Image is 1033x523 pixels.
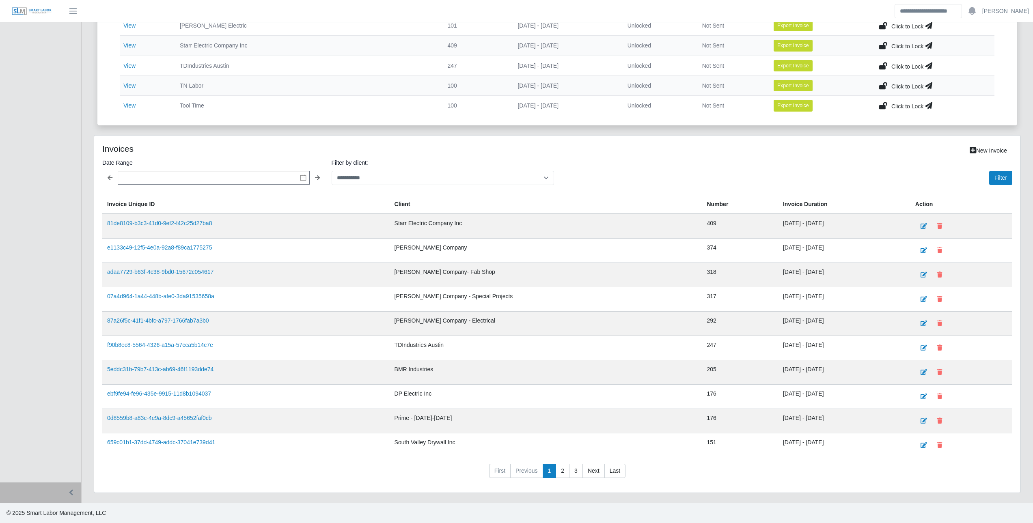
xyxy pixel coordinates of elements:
[778,263,910,287] td: [DATE] - [DATE]
[778,311,910,336] td: [DATE] - [DATE]
[702,360,778,384] td: 205
[891,43,923,50] span: Click to Lock
[778,238,910,263] td: [DATE] - [DATE]
[702,433,778,457] td: 151
[569,464,583,478] a: 3
[173,56,441,75] td: TDIndustries Austin
[107,390,211,397] a: ebf9fe94-fe96-435e-9915-11d8b1094037
[11,7,52,16] img: SLM Logo
[702,238,778,263] td: 374
[107,366,214,372] a: 5eddc31b-79b7-413c-ab69-46f1193dde74
[390,238,702,263] td: [PERSON_NAME] Company
[390,384,702,409] td: DP Electric Inc
[511,75,621,95] td: [DATE] - [DATE]
[778,287,910,311] td: [DATE] - [DATE]
[621,56,696,75] td: Unlocked
[702,263,778,287] td: 318
[964,144,1012,158] a: New Invoice
[778,384,910,409] td: [DATE] - [DATE]
[895,4,962,18] input: Search
[891,103,923,110] span: Click to Lock
[123,82,136,89] a: View
[891,63,923,70] span: Click to Lock
[778,433,910,457] td: [DATE] - [DATE]
[696,96,767,116] td: Not Sent
[543,464,556,478] a: 1
[102,144,474,154] h4: Invoices
[173,75,441,95] td: TN Labor
[702,409,778,433] td: 176
[511,36,621,56] td: [DATE] - [DATE]
[390,214,702,239] td: Starr Electric Company Inc
[511,56,621,75] td: [DATE] - [DATE]
[107,415,212,421] a: 0d8559b8-a83c-4e9a-8dc9-a45652faf0cb
[696,15,767,35] td: Not Sent
[173,15,441,35] td: [PERSON_NAME] Electric
[774,40,813,51] button: Export Invoice
[696,36,767,56] td: Not Sent
[173,96,441,116] td: Tool Time
[107,269,214,275] a: adaa7729-b63f-4c38-9bd0-15672c054617
[778,214,910,239] td: [DATE] - [DATE]
[774,20,813,31] button: Export Invoice
[102,158,325,168] label: Date Range
[390,195,702,214] th: Client
[556,464,569,478] a: 2
[123,42,136,49] a: View
[332,158,554,168] label: Filter by client:
[390,336,702,360] td: TDIndustries Austin
[696,56,767,75] td: Not Sent
[778,409,910,433] td: [DATE] - [DATE]
[107,439,215,446] a: 659c01b1-37dd-4749-addc-37041e739d41
[778,195,910,214] th: Invoice Duration
[982,7,1029,15] a: [PERSON_NAME]
[107,342,213,348] a: f90b8ec8-5564-4326-a15a-57cca5b14c7e
[107,317,209,324] a: 87a26f5c-41f1-4bfc-a797-1766fab7a3b0
[6,510,106,516] span: © 2025 Smart Labor Management, LLC
[390,287,702,311] td: [PERSON_NAME] Company - Special Projects
[702,214,778,239] td: 409
[107,293,214,299] a: 07a4d964-1a44-448b-afe0-3da91535658a
[441,75,511,95] td: 100
[910,195,1012,214] th: Action
[102,464,1012,485] nav: pagination
[621,15,696,35] td: Unlocked
[702,287,778,311] td: 317
[441,96,511,116] td: 100
[390,409,702,433] td: Prime - [DATE]-[DATE]
[989,171,1012,185] button: Filter
[696,75,767,95] td: Not Sent
[774,60,813,71] button: Export Invoice
[123,102,136,109] a: View
[702,311,778,336] td: 292
[621,36,696,56] td: Unlocked
[123,62,136,69] a: View
[441,36,511,56] td: 409
[702,336,778,360] td: 247
[702,195,778,214] th: Number
[173,36,441,56] td: Starr Electric Company Inc
[107,244,212,251] a: e1133c49-12f5-4e0a-92a8-f89ca1775275
[891,83,923,90] span: Click to Lock
[891,23,923,30] span: Click to Lock
[511,15,621,35] td: [DATE] - [DATE]
[702,384,778,409] td: 176
[774,100,813,111] button: Export Invoice
[390,311,702,336] td: [PERSON_NAME] Company - Electrical
[390,360,702,384] td: BMR Industries
[604,464,625,478] a: Last
[441,15,511,35] td: 101
[774,80,813,91] button: Export Invoice
[778,360,910,384] td: [DATE] - [DATE]
[390,263,702,287] td: [PERSON_NAME] Company- Fab Shop
[511,96,621,116] td: [DATE] - [DATE]
[778,336,910,360] td: [DATE] - [DATE]
[390,433,702,457] td: South Valley Drywall Inc
[123,22,136,29] a: View
[102,195,390,214] th: Invoice Unique ID
[582,464,605,478] a: Next
[107,220,212,226] a: 81de8109-b3c3-41d0-9ef2-f42c25d27ba8
[621,75,696,95] td: Unlocked
[621,96,696,116] td: Unlocked
[441,56,511,75] td: 247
